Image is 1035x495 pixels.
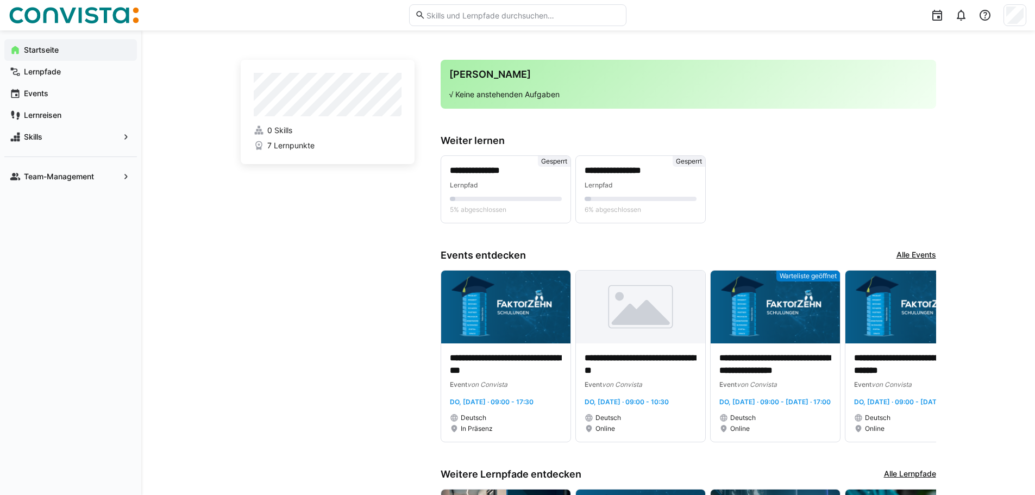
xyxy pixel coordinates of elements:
[585,398,669,406] span: Do, [DATE] · 09:00 - 10:30
[871,380,912,389] span: von Convista
[737,380,777,389] span: von Convista
[585,205,641,214] span: 6% abgeschlossen
[845,271,975,343] img: image
[896,249,936,261] a: Alle Events
[267,125,292,136] span: 0 Skills
[461,424,493,433] span: In Präsenz
[461,413,486,422] span: Deutsch
[730,413,756,422] span: Deutsch
[865,413,890,422] span: Deutsch
[595,424,615,433] span: Online
[676,157,702,166] span: Gesperrt
[449,68,927,80] h3: [PERSON_NAME]
[267,140,315,151] span: 7 Lernpunkte
[450,380,467,389] span: Event
[541,157,567,166] span: Gesperrt
[602,380,642,389] span: von Convista
[441,249,526,261] h3: Events entdecken
[730,424,750,433] span: Online
[441,271,570,343] img: image
[467,380,507,389] span: von Convista
[254,125,402,136] a: 0 Skills
[450,205,506,214] span: 5% abgeschlossen
[441,468,581,480] h3: Weitere Lernpfade entdecken
[576,271,705,343] img: image
[854,380,871,389] span: Event
[595,413,621,422] span: Deutsch
[884,468,936,480] a: Alle Lernpfade
[719,380,737,389] span: Event
[711,271,840,343] img: image
[450,398,534,406] span: Do, [DATE] · 09:00 - 17:30
[854,398,965,406] span: Do, [DATE] · 09:00 - [DATE] · 17:00
[865,424,885,433] span: Online
[425,10,620,20] input: Skills und Lernpfade durchsuchen…
[780,272,837,280] span: Warteliste geöffnet
[441,135,936,147] h3: Weiter lernen
[449,89,927,100] p: √ Keine anstehenden Aufgaben
[585,380,602,389] span: Event
[450,181,478,189] span: Lernpfad
[719,398,831,406] span: Do, [DATE] · 09:00 - [DATE] · 17:00
[585,181,613,189] span: Lernpfad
